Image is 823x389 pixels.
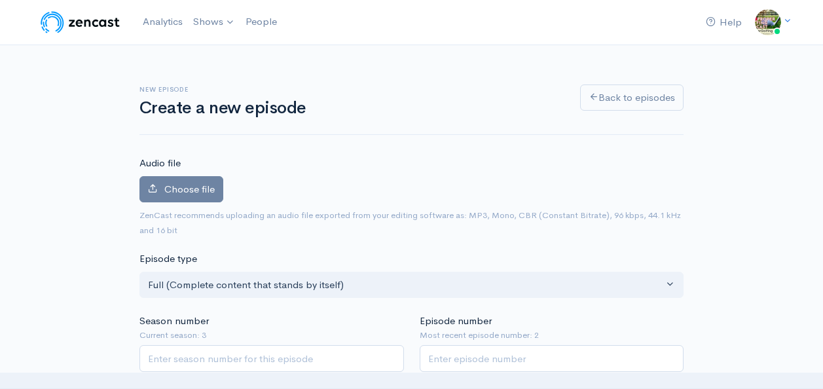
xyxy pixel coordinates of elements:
[39,9,122,35] img: ZenCast Logo
[139,99,564,118] h1: Create a new episode
[240,8,282,36] a: People
[755,9,781,35] img: ...
[139,345,404,372] input: Enter season number for this episode
[139,329,404,342] small: Current season: 3
[139,86,564,93] h6: New episode
[139,251,197,267] label: Episode type
[164,183,215,195] span: Choose file
[420,345,684,372] input: Enter episode number
[139,156,181,171] label: Audio file
[420,329,684,342] small: Most recent episode number: 2
[139,272,684,299] button: Full (Complete content that stands by itself)
[580,84,684,111] a: Back to episodes
[701,9,747,37] a: Help
[139,210,681,236] small: ZenCast recommends uploading an audio file exported from your editing software as: MP3, Mono, CBR...
[420,314,492,329] label: Episode number
[139,314,209,329] label: Season number
[148,278,663,293] div: Full (Complete content that stands by itself)
[778,344,810,376] iframe: gist-messenger-bubble-iframe
[188,8,240,37] a: Shows
[137,8,188,36] a: Analytics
